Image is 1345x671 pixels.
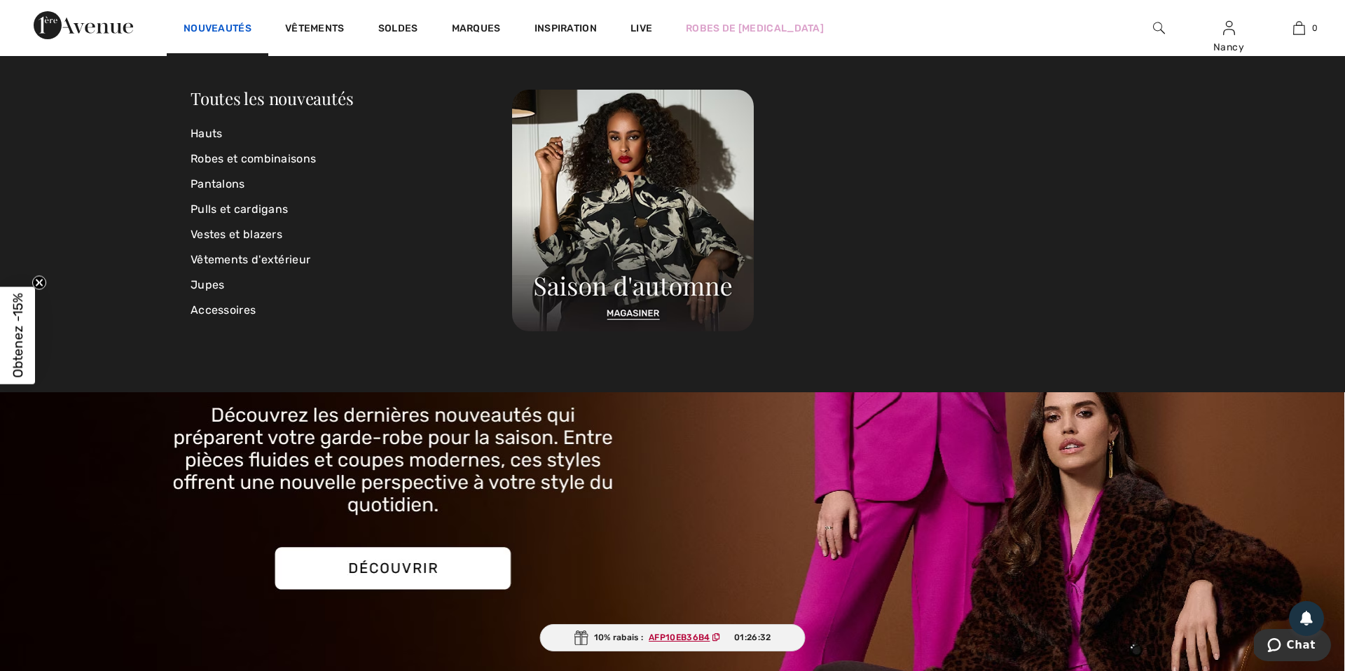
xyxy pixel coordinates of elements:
[512,90,754,331] img: 250825112755_e80b8af1c0156.jpg
[540,624,806,651] div: 10% rabais :
[191,298,512,323] a: Accessoires
[191,172,512,197] a: Pantalons
[191,121,512,146] a: Hauts
[34,11,133,39] img: 1ère Avenue
[534,22,597,37] span: Inspiration
[1293,20,1305,36] img: Mon panier
[10,293,26,378] span: Obtenez -15%
[191,87,353,109] a: Toutes les nouveautés
[191,197,512,222] a: Pulls et cardigans
[191,272,512,298] a: Jupes
[686,21,824,36] a: Robes de [MEDICAL_DATA]
[1223,21,1235,34] a: Se connecter
[191,247,512,272] a: Vêtements d'extérieur
[378,22,418,37] a: Soldes
[1194,40,1263,55] div: Nancy
[184,22,251,37] a: Nouveautés
[32,276,46,290] button: Close teaser
[1312,22,1318,34] span: 0
[191,146,512,172] a: Robes et combinaisons
[285,22,345,37] a: Vêtements
[630,21,652,36] a: Live
[1153,20,1165,36] img: recherche
[191,222,512,247] a: Vestes et blazers
[1254,629,1331,664] iframe: Ouvre un widget dans lequel vous pouvez chatter avec l’un de nos agents
[649,632,710,642] ins: AFP10EB36B4
[452,22,501,37] a: Marques
[1264,20,1333,36] a: 0
[734,631,771,644] span: 01:26:32
[1223,20,1235,36] img: Mes infos
[574,630,588,645] img: Gift.svg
